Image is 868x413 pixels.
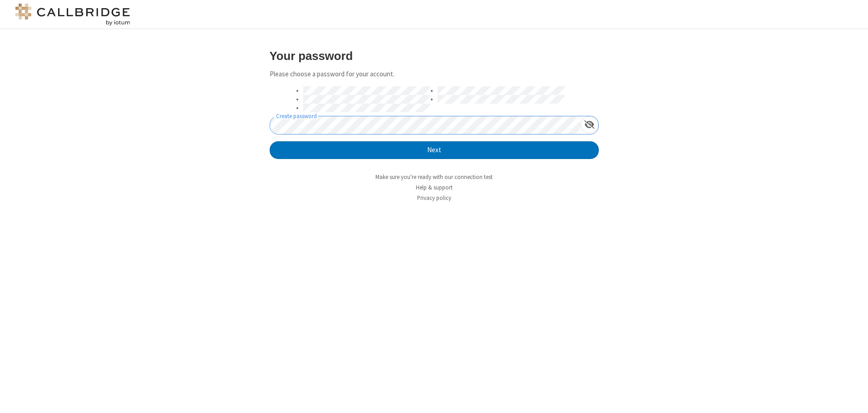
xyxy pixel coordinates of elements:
div: Show password [581,116,598,133]
a: Make sure you're ready with our connection test [375,173,493,181]
a: Privacy policy [417,194,451,202]
h3: Your password [270,50,599,62]
a: Help & support [416,184,453,191]
button: Next [270,141,599,159]
img: logo@2x.png [14,4,132,25]
input: Create password [270,116,581,134]
p: Please choose a password for your account. [270,69,599,80]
